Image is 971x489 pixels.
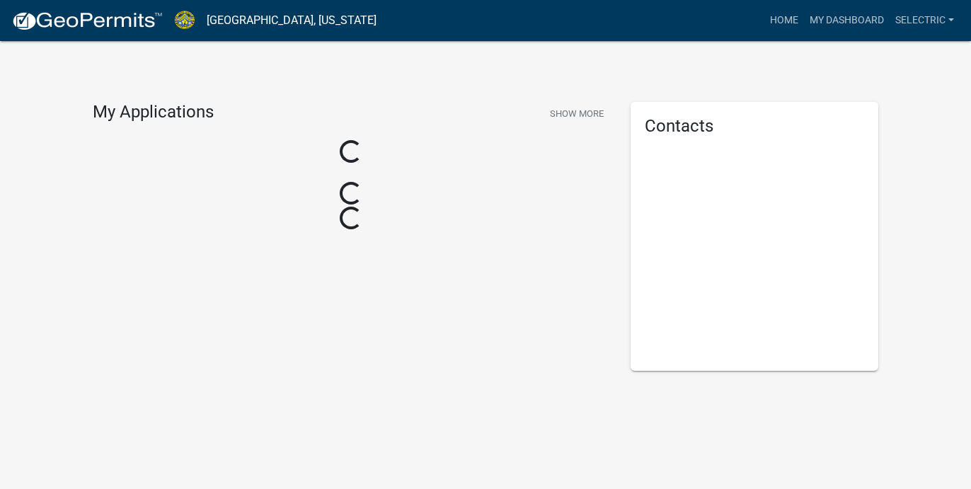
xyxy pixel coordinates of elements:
h4: My Applications [93,102,214,123]
a: Selectric [890,7,960,34]
a: Home [764,7,804,34]
a: [GEOGRAPHIC_DATA], [US_STATE] [207,8,377,33]
a: My Dashboard [804,7,890,34]
h5: Contacts [645,116,864,137]
button: Show More [544,102,609,125]
img: Jasper County, South Carolina [174,11,195,30]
